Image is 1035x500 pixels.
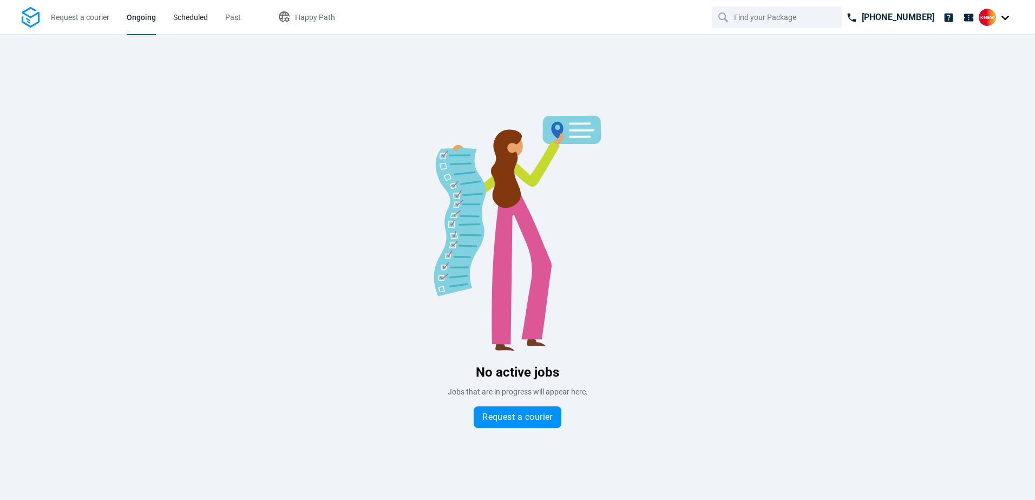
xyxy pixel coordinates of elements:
span: Happy Path [295,13,335,22]
input: Find your Package [734,7,822,28]
span: Scheduled [173,13,208,22]
span: Request a courier [51,13,109,22]
button: Request a courier [474,406,561,428]
span: Jobs that are in progress will appear here. [448,387,588,396]
span: No active jobs [476,365,559,380]
span: Request a courier [482,413,553,422]
span: Ongoing [127,13,156,22]
img: Client [979,9,996,26]
a: [PHONE_NUMBER] [842,6,939,28]
img: Blank slate [355,107,680,351]
p: [PHONE_NUMBER] [862,11,934,24]
img: Logo [22,7,40,28]
span: Past [225,13,241,22]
